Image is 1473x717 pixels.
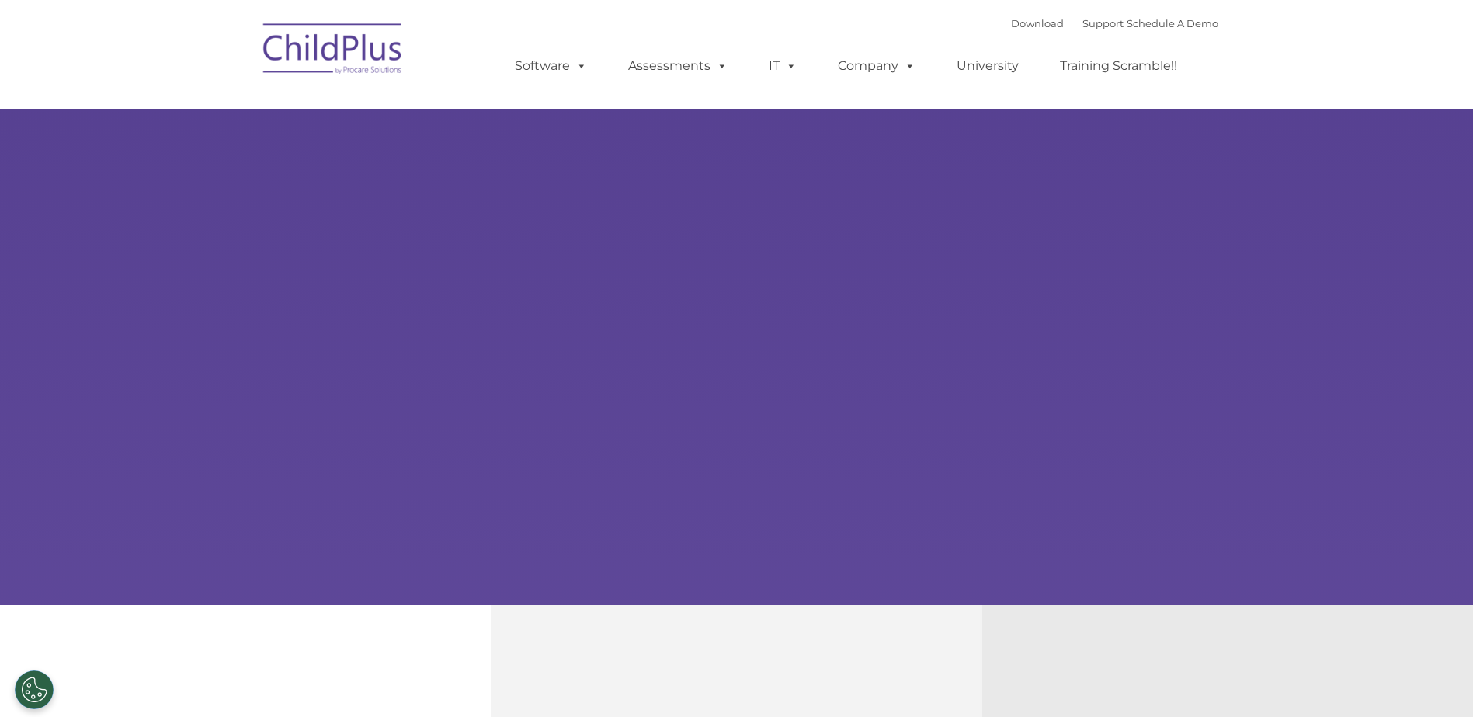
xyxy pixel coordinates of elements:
[613,50,743,81] a: Assessments
[753,50,812,81] a: IT
[1011,17,1064,29] a: Download
[15,670,54,709] button: Cookies Settings
[216,102,263,114] span: Last name
[499,50,603,81] a: Software
[822,50,931,81] a: Company
[941,50,1034,81] a: University
[1127,17,1218,29] a: Schedule A Demo
[1011,17,1218,29] font: |
[1044,50,1193,81] a: Training Scramble!!
[216,166,282,178] span: Phone number
[1082,17,1124,29] a: Support
[255,12,411,90] img: ChildPlus by Procare Solutions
